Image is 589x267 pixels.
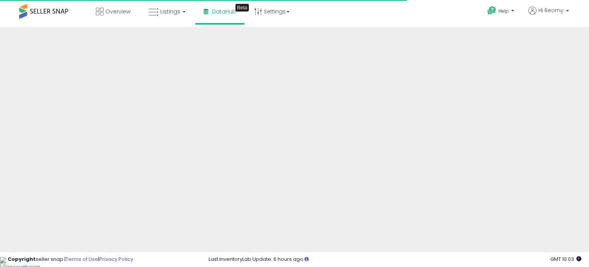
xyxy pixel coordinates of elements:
div: Tooltip anchor [235,4,249,12]
span: Overview [105,8,130,15]
span: Help [499,8,509,14]
span: Listings [160,8,180,15]
span: DataHub [212,8,236,15]
a: Hi Reomy [528,7,569,24]
i: Get Help [487,6,497,15]
span: Hi Reomy [538,7,564,14]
